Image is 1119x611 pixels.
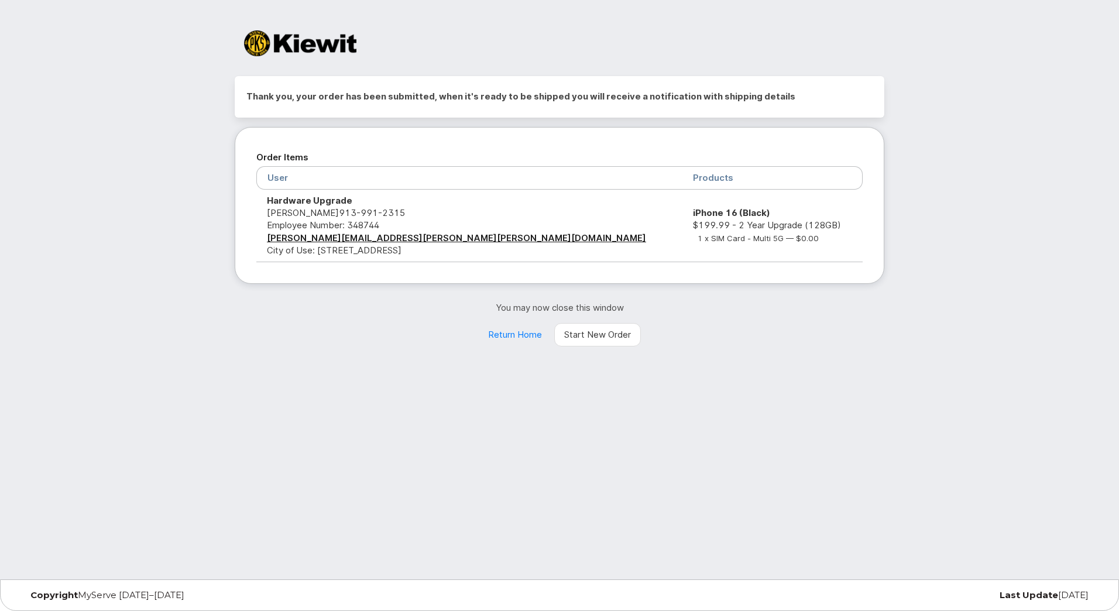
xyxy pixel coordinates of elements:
span: 913 [339,207,405,218]
strong: Hardware Upgrade [267,195,352,206]
th: Products [682,166,863,189]
h2: Thank you, your order has been submitted, when it's ready to be shipped you will receive a notifi... [246,88,873,105]
td: $199.99 - 2 Year Upgrade (128GB) [682,190,863,262]
small: 1 x SIM Card - Multi 5G — $0.00 [698,234,819,243]
div: MyServe [DATE]–[DATE] [22,591,380,600]
span: Employee Number: 348744 [267,219,379,231]
td: [PERSON_NAME] City of Use: [STREET_ADDRESS] [256,190,682,262]
img: Kiewit Corporation [244,30,356,56]
a: Return Home [478,323,552,346]
strong: iPhone 16 (Black) [693,207,770,218]
a: Start New Order [554,323,641,346]
span: 2315 [378,207,405,218]
p: You may now close this window [235,301,884,314]
div: [DATE] [739,591,1097,600]
a: [PERSON_NAME][EMAIL_ADDRESS][PERSON_NAME][PERSON_NAME][DOMAIN_NAME] [267,232,646,243]
strong: Last Update [1000,589,1058,600]
th: User [256,166,682,189]
h2: Order Items [256,149,863,166]
strong: Copyright [30,589,78,600]
span: 991 [356,207,378,218]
